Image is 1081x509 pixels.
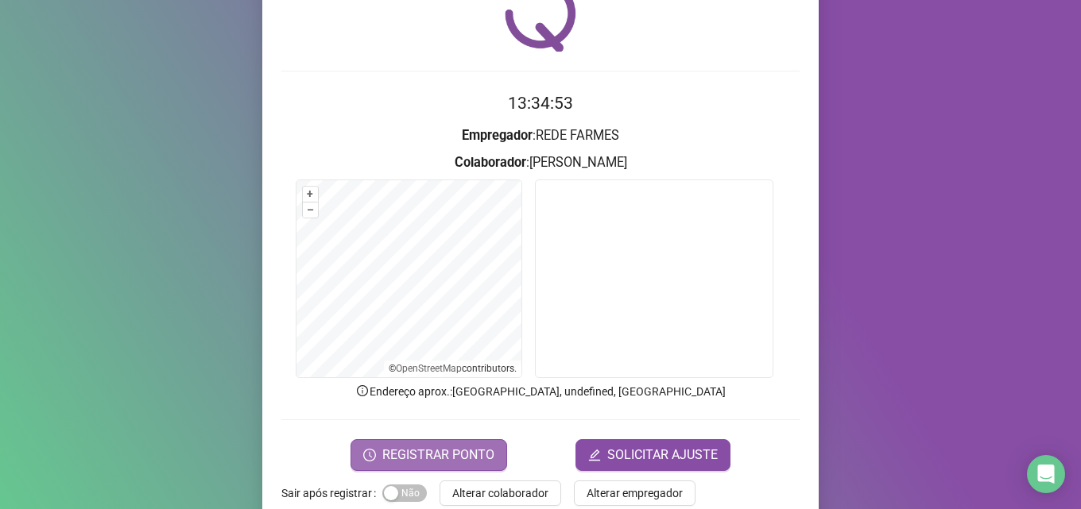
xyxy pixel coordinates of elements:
[574,480,695,506] button: Alterar empregador
[363,449,376,461] span: clock-circle
[462,128,533,143] strong: Empregador
[575,439,730,471] button: editSOLICITAR AJUSTE
[303,187,318,202] button: +
[281,383,800,400] p: Endereço aprox. : [GEOGRAPHIC_DATA], undefined, [GEOGRAPHIC_DATA]
[389,363,517,374] li: © contributors.
[281,125,800,146] h3: : REDE FARMES
[607,445,718,465] span: SOLICITAR AJUSTE
[588,449,601,461] span: edit
[396,363,462,374] a: OpenStreetMap
[303,202,318,218] button: –
[587,484,683,502] span: Alterar empregador
[1027,455,1065,493] div: Open Intercom Messenger
[382,445,494,465] span: REGISTRAR PONTO
[351,439,507,471] button: REGISTRAR PONTO
[281,152,800,173] h3: : [PERSON_NAME]
[355,384,370,398] span: info-circle
[455,155,526,170] strong: Colaborador
[281,480,382,506] label: Sair após registrar
[440,480,561,506] button: Alterar colaborador
[508,94,573,113] time: 13:34:53
[452,484,548,502] span: Alterar colaborador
